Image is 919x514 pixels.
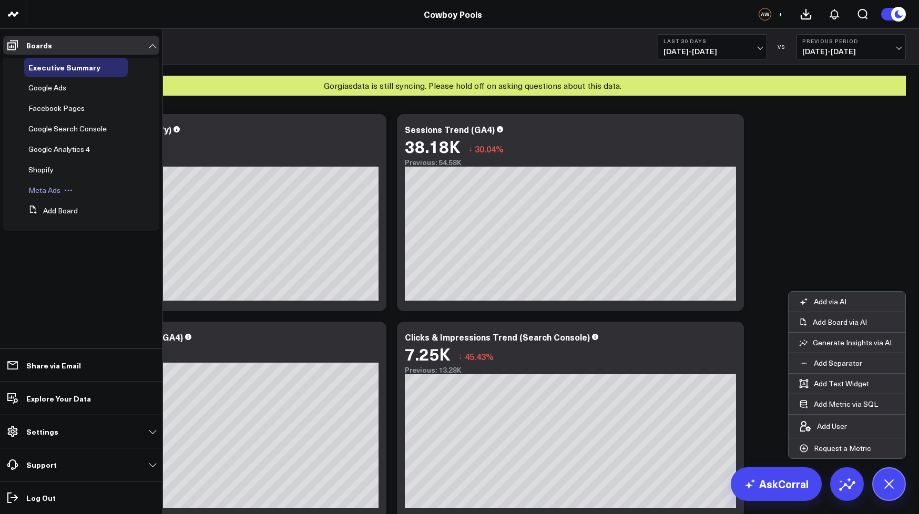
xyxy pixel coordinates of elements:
[47,354,379,363] div: Previous: 57.71K
[28,125,107,133] a: Google Search Console
[813,317,867,327] p: Add Board via AI
[28,103,85,113] span: Facebook Pages
[468,142,473,156] span: ↓
[28,104,85,112] a: Facebook Pages
[28,185,60,195] span: Meta Ads
[789,374,880,394] button: Add Text Widget
[814,358,862,368] p: Add Separator
[47,158,379,167] div: Previous: 425.43K
[759,8,771,20] div: AW
[772,44,791,50] div: VS
[774,8,787,20] button: +
[26,460,57,469] p: Support
[789,415,857,438] button: Add User
[475,143,504,155] span: 30.04%
[789,353,873,373] button: Add Separator
[778,11,783,18] span: +
[405,344,451,363] div: 7.25K
[28,186,60,194] a: Meta Ads
[802,47,900,56] span: [DATE] - [DATE]
[28,124,107,133] span: Google Search Console
[813,338,892,347] p: Generate Insights via AI
[817,422,847,431] p: Add User
[424,8,482,20] a: Cowboy Pools
[405,137,461,156] div: 38.18K
[28,63,100,71] a: Executive Summary
[802,38,900,44] b: Previous Period
[405,366,736,374] div: Previous: 13.28K
[26,41,52,49] p: Boards
[39,76,906,96] div: Gorgias data is still syncing. Please hold off on asking questions about this data.
[465,351,494,362] span: 45.43%
[28,62,100,73] span: Executive Summary
[28,144,90,154] span: Google Analytics 4
[814,297,846,306] p: Add via AI
[26,361,81,369] p: Share via Email
[814,444,871,453] p: Request a Metric
[789,438,882,458] button: Request a Metric
[26,494,56,502] p: Log Out
[789,292,857,312] button: Add via AI
[658,34,767,59] button: Last 30 Days[DATE]-[DATE]
[3,488,159,507] a: Log Out
[405,331,590,343] div: Clicks & Impressions Trend (Search Console)
[663,47,761,56] span: [DATE] - [DATE]
[24,201,78,220] button: Add Board
[789,333,905,353] button: Generate Insights via AI
[28,84,66,92] a: Google Ads
[458,349,463,363] span: ↓
[405,158,736,167] div: Previous: 54.58K
[28,165,54,174] span: Shopify
[405,124,495,135] div: Sessions Trend (GA4)
[663,38,761,44] b: Last 30 Days
[28,166,54,174] a: Shopify
[26,394,91,403] p: Explore Your Data
[789,312,905,332] button: Add Board via AI
[789,394,889,414] button: Add Metric via SQL
[28,83,66,92] span: Google Ads
[28,145,90,153] a: Google Analytics 4
[797,34,906,59] button: Previous Period[DATE]-[DATE]
[26,427,58,436] p: Settings
[731,467,822,501] a: AskCorral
